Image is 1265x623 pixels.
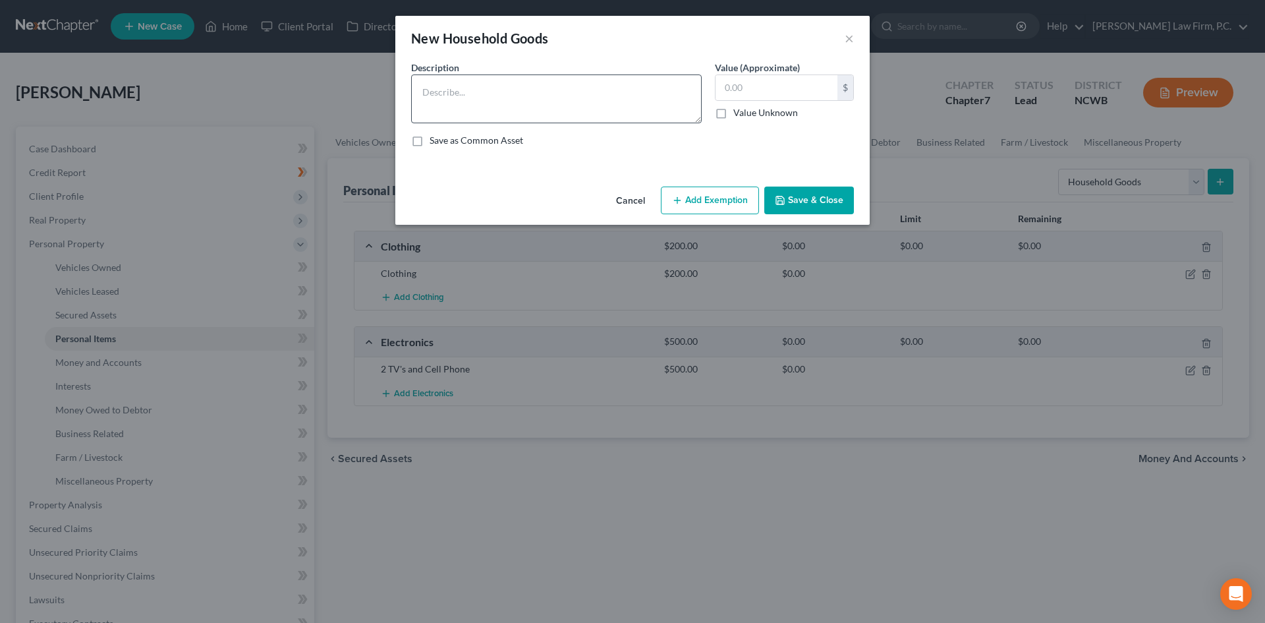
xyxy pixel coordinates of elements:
[661,187,759,214] button: Add Exemption
[411,29,549,47] div: New Household Goods
[716,75,837,100] input: 0.00
[837,75,853,100] div: $
[764,187,854,214] button: Save & Close
[1220,578,1252,610] div: Open Intercom Messenger
[605,188,656,214] button: Cancel
[430,134,523,147] label: Save as Common Asset
[411,62,459,73] span: Description
[845,30,854,46] button: ×
[715,61,800,74] label: Value (Approximate)
[733,106,798,119] label: Value Unknown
